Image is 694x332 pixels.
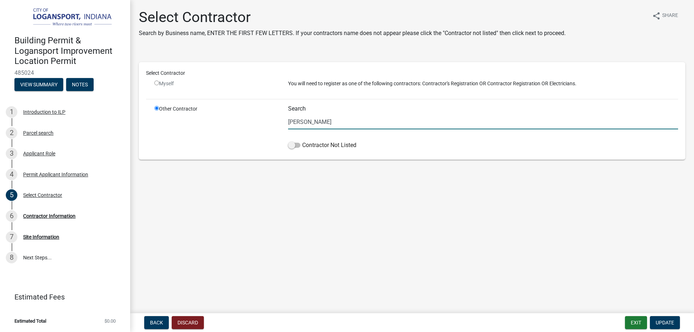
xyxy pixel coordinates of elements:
[288,115,678,129] input: Search...
[646,9,684,23] button: shareShare
[625,316,647,329] button: Exit
[23,130,53,135] div: Parcel search
[139,9,566,26] h1: Select Contractor
[6,290,119,304] a: Estimated Fees
[14,319,46,323] span: Estimated Total
[66,78,94,91] button: Notes
[23,214,76,219] div: Contractor Information
[23,234,59,240] div: Site Information
[66,82,94,88] wm-modal-confirm: Notes
[139,29,566,38] p: Search by Business name, ENTER THE FIRST FEW LETTERS. If your contractors name does not appear pl...
[6,210,17,222] div: 6
[104,319,116,323] span: $0.00
[656,320,674,325] span: Update
[6,189,17,201] div: 5
[23,151,55,156] div: Applicant Role
[149,105,283,152] div: Other Contractor
[288,141,356,150] label: Contractor Not Listed
[141,69,684,77] div: Select Contractor
[6,127,17,139] div: 2
[14,8,119,28] img: City of Logansport, Indiana
[288,106,306,112] label: Search
[150,320,163,325] span: Back
[23,109,65,115] div: Introduction to ILP
[144,316,169,329] button: Back
[6,148,17,159] div: 3
[6,252,17,263] div: 8
[662,12,678,20] span: Share
[288,80,678,87] p: You will need to register as one of the following contractors: Contractor's Registration OR Contr...
[6,169,17,180] div: 4
[14,82,63,88] wm-modal-confirm: Summary
[6,106,17,118] div: 1
[14,78,63,91] button: View Summary
[14,35,124,66] h4: Building Permit & Logansport Improvement Location Permit
[172,316,204,329] button: Discard
[650,316,680,329] button: Update
[14,69,116,76] span: 485024
[6,231,17,243] div: 7
[23,193,62,198] div: Select Contractor
[154,80,277,87] div: Myself
[23,172,88,177] div: Permit Applicant Information
[652,12,661,20] i: share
